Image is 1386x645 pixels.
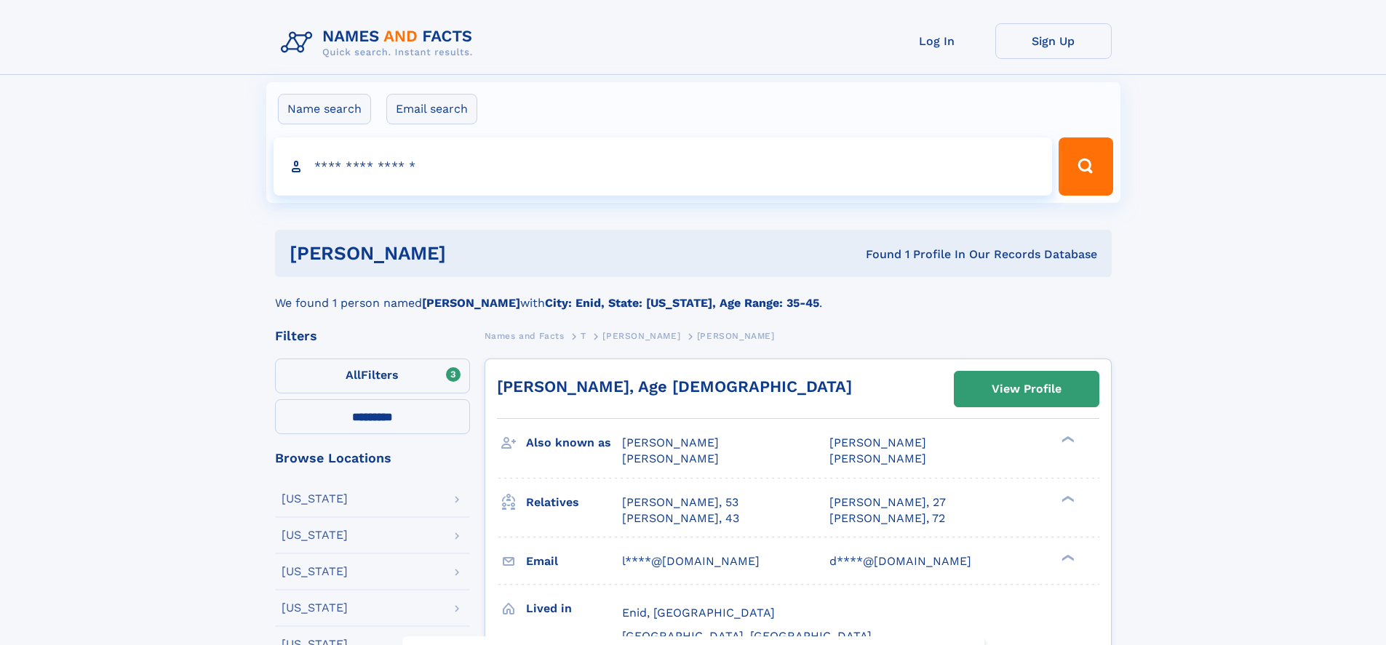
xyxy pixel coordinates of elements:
[497,377,852,396] a: [PERSON_NAME], Age [DEMOGRAPHIC_DATA]
[697,331,775,341] span: [PERSON_NAME]
[275,358,470,393] label: Filters
[622,606,775,620] span: Enid, [GEOGRAPHIC_DATA]
[602,331,680,341] span: [PERSON_NAME]
[602,326,680,345] a: [PERSON_NAME]
[526,430,622,455] h3: Also known as
[282,493,348,505] div: [US_STATE]
[879,23,995,59] a: Log In
[422,296,520,310] b: [PERSON_NAME]
[526,596,622,621] h3: Lived in
[622,510,739,526] a: [PERSON_NAME], 43
[581,331,586,341] span: T
[829,494,946,510] a: [PERSON_NAME], 27
[485,326,565,345] a: Names and Facts
[622,452,719,465] span: [PERSON_NAME]
[526,549,622,574] h3: Email
[1058,553,1075,562] div: ❯
[545,296,819,310] b: City: Enid, State: [US_STATE], Age Range: 35-45
[275,23,485,63] img: Logo Names and Facts
[656,247,1097,263] div: Found 1 Profile In Our Records Database
[622,494,738,510] a: [PERSON_NAME], 53
[386,94,477,124] label: Email search
[581,326,586,345] a: T
[274,137,1053,196] input: search input
[290,244,656,263] h1: [PERSON_NAME]
[282,566,348,577] div: [US_STATE]
[346,368,361,382] span: All
[829,436,926,449] span: [PERSON_NAME]
[1059,137,1112,196] button: Search Button
[526,490,622,515] h3: Relatives
[622,629,872,643] span: [GEOGRAPHIC_DATA], [GEOGRAPHIC_DATA]
[278,94,371,124] label: Name search
[275,452,470,465] div: Browse Locations
[992,372,1062,406] div: View Profile
[995,23,1112,59] a: Sign Up
[1058,435,1075,444] div: ❯
[275,277,1112,312] div: We found 1 person named with .
[955,372,1099,406] a: View Profile
[622,436,719,449] span: [PERSON_NAME]
[829,510,945,526] a: [PERSON_NAME], 72
[282,602,348,614] div: [US_STATE]
[282,529,348,541] div: [US_STATE]
[275,329,470,342] div: Filters
[829,452,926,465] span: [PERSON_NAME]
[1058,494,1075,503] div: ❯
